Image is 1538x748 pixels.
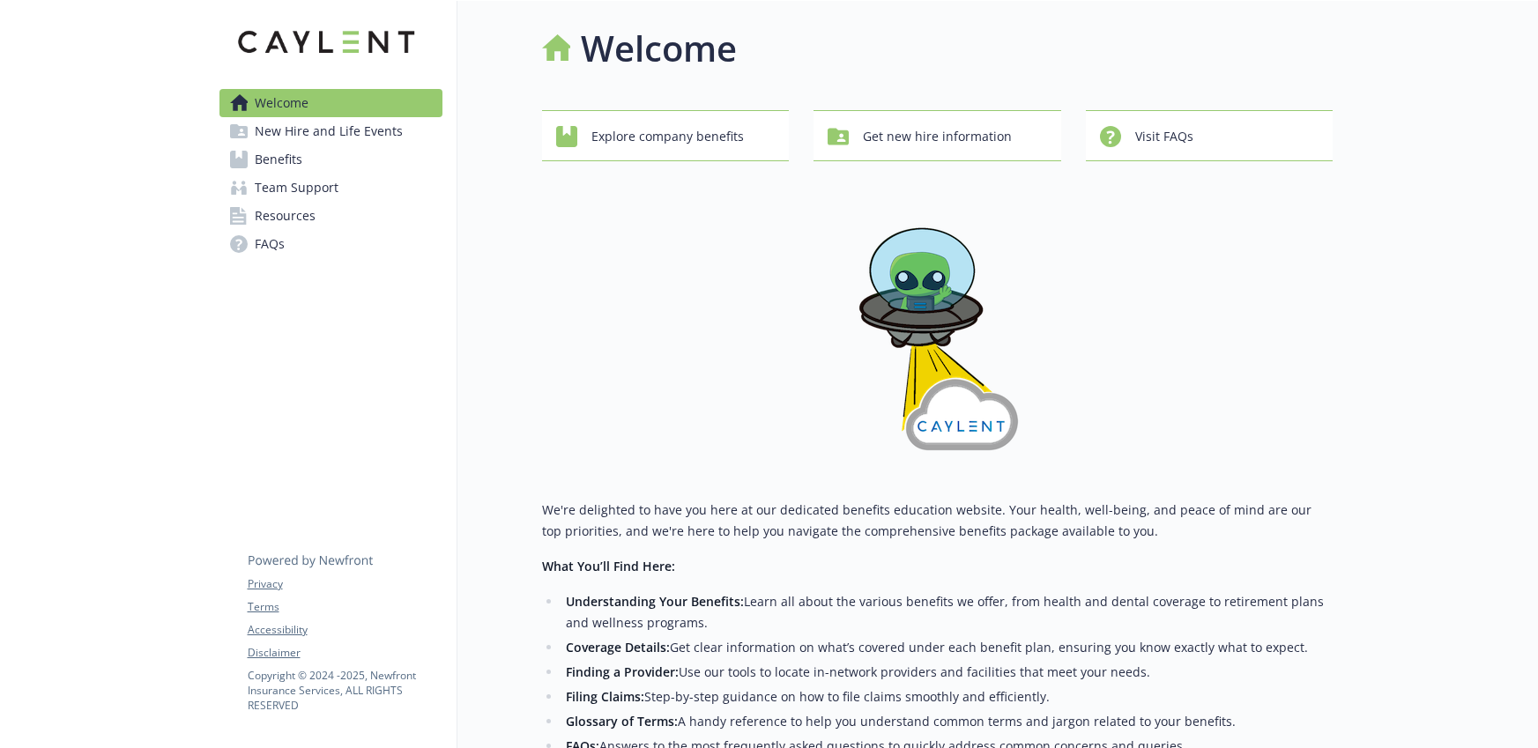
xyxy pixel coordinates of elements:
[542,558,675,574] strong: What You’ll Find Here:
[561,686,1334,707] li: Step-by-step guidance on how to file claims smoothly and efficiently.
[832,189,1044,471] img: overview page banner
[255,230,285,258] span: FAQs
[566,688,644,705] strong: Filing Claims:
[561,637,1334,658] li: Get clear information on what’s covered under each benefit plan, ensuring you know exactly what t...
[566,713,678,729] strong: Glossary of Terms:
[591,120,744,153] span: Explore company benefits
[248,599,442,615] a: Terms
[219,174,442,202] a: Team Support
[255,202,316,230] span: Resources
[255,89,308,117] span: Welcome
[566,663,679,680] strong: Finding a Provider:
[1135,120,1193,153] span: Visit FAQs
[566,639,670,655] strong: Coverage Details:
[248,576,442,592] a: Privacy
[219,145,442,174] a: Benefits
[561,662,1334,683] li: Use our tools to locate in-network providers and facilities that meet your needs.
[255,174,338,202] span: Team Support
[219,89,442,117] a: Welcome
[255,117,403,145] span: New Hire and Life Events
[219,230,442,258] a: FAQs
[219,202,442,230] a: Resources
[814,110,1061,161] button: Get new hire information
[1086,110,1334,161] button: Visit FAQs
[248,668,442,713] p: Copyright © 2024 - 2025 , Newfront Insurance Services, ALL RIGHTS RESERVED
[863,120,1012,153] span: Get new hire information
[542,110,790,161] button: Explore company benefits
[561,591,1334,633] li: Learn all about the various benefits we offer, from health and dental coverage to retirement plan...
[542,500,1334,542] p: We're delighted to have you here at our dedicated benefits education website. Your health, well-b...
[255,145,302,174] span: Benefits
[248,622,442,638] a: Accessibility
[566,593,744,610] strong: Understanding Your Benefits:
[561,711,1334,732] li: A handy reference to help you understand common terms and jargon related to your benefits.
[581,22,737,75] h1: Welcome
[248,645,442,661] a: Disclaimer
[219,117,442,145] a: New Hire and Life Events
